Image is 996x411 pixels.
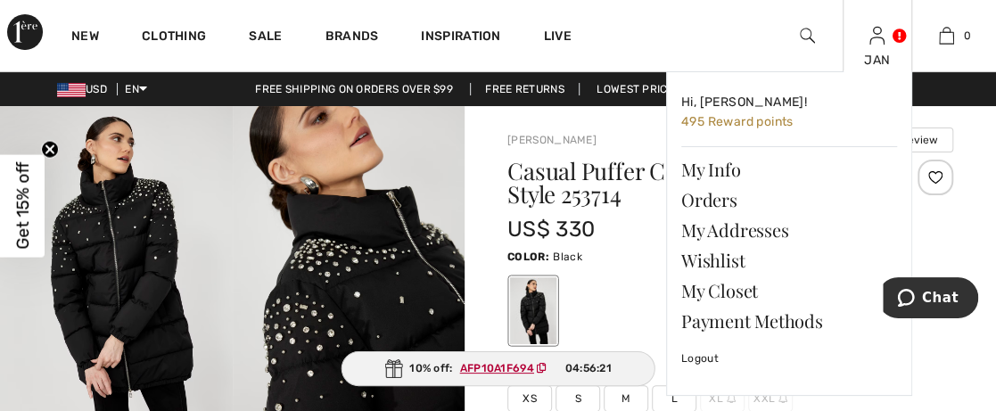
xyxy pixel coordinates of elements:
[681,245,897,275] a: Wishlist
[564,360,611,376] span: 04:56:21
[470,83,580,95] a: Free Returns
[325,29,379,47] a: Brands
[460,362,534,374] ins: AFP10A1F694
[249,29,282,47] a: Sale
[57,83,114,95] span: USD
[125,83,147,95] span: EN
[57,83,86,97] img: US Dollar
[681,185,897,215] a: Orders
[883,277,978,322] iframe: Opens a widget where you can chat to one of our agents
[510,277,556,344] div: Black
[681,336,897,381] a: Logout
[681,275,897,306] a: My Closet
[507,134,597,146] a: [PERSON_NAME]
[913,25,981,46] a: 0
[681,114,794,129] span: 495 Reward points
[241,83,467,95] a: Free shipping on orders over $99
[421,29,500,47] span: Inspiration
[681,95,807,110] span: Hi, [PERSON_NAME]!
[869,27,885,44] a: Sign In
[71,29,99,47] a: New
[681,86,897,139] a: Hi, [PERSON_NAME]! 495 Reward points
[681,154,897,185] a: My Info
[7,14,43,50] img: 1ère Avenue
[384,359,402,378] img: Gift.svg
[12,162,33,250] span: Get 15% off
[544,27,572,45] a: Live
[939,25,954,46] img: My Bag
[507,217,595,242] span: US$ 330
[869,25,885,46] img: My Info
[507,160,879,206] h1: Casual Puffer Coat With Jewels Style 253714
[142,29,206,47] a: Clothing
[963,28,970,44] span: 0
[582,83,755,95] a: Lowest Price Guarantee
[681,215,897,245] a: My Addresses
[553,251,582,263] span: Black
[681,306,897,336] a: Payment Methods
[800,25,815,46] img: search the website
[341,351,655,386] div: 10% off:
[507,251,549,263] span: Color:
[844,51,911,70] div: JAN
[41,140,59,158] button: Close teaser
